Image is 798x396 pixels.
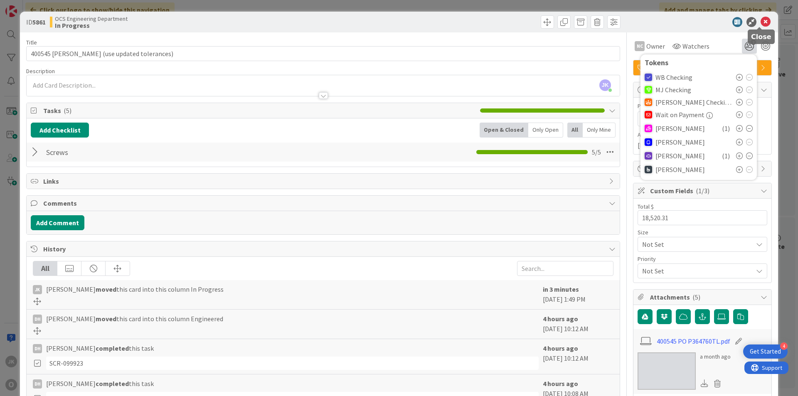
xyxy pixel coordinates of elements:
[543,344,578,352] b: 4 hours ago
[528,123,563,138] div: Only Open
[33,379,42,389] div: DH
[655,138,705,146] span: [PERSON_NAME]
[567,123,583,138] div: All
[655,111,704,118] span: Wait on Payment
[517,261,613,276] input: Search...
[646,41,665,51] span: Owner
[751,33,771,41] h5: Close
[43,176,605,186] span: Links
[17,1,38,11] span: Support
[645,59,753,67] div: Tokens
[655,98,732,106] span: [PERSON_NAME] Checking
[46,343,154,353] span: [PERSON_NAME] this task
[55,15,128,22] span: OCS Engineering Department
[96,344,129,352] b: completed
[638,229,767,235] div: Size
[655,86,691,93] span: MJ Checking
[543,315,578,323] b: 4 hours ago
[700,378,709,389] div: Download
[480,123,528,138] div: Open & Closed
[650,186,756,196] span: Custom Fields
[638,130,767,139] span: Actual Dates
[592,147,601,157] span: 5 / 5
[64,106,71,115] span: ( 5 )
[655,152,705,160] span: [PERSON_NAME]
[26,17,46,27] span: ID
[682,41,709,51] span: Watchers
[657,336,730,346] a: 400545 PO P364760TL.pdf
[33,261,57,275] div: All
[33,344,42,353] div: DH
[543,284,613,305] div: [DATE] 1:49 PM
[31,215,84,230] button: Add Comment
[46,357,539,370] div: SCR-099923
[46,314,223,324] span: [PERSON_NAME] this card into this column Engineered
[696,187,709,195] span: ( 1/3 )
[650,292,756,302] span: Attachments
[55,22,128,29] b: In Progress
[655,74,692,81] span: WB Checking
[722,123,730,133] span: ( 1 )
[750,347,781,356] div: Get Started
[638,102,767,111] span: Planned Dates
[638,203,654,210] label: Total $
[599,79,611,91] span: JK
[33,285,42,294] div: JK
[583,123,616,138] div: Only Mine
[692,293,700,301] span: ( 5 )
[43,106,476,116] span: Tasks
[32,18,46,26] b: 5861
[96,379,129,388] b: completed
[743,344,788,359] div: Open Get Started checklist, remaining modules: 4
[43,244,605,254] span: History
[655,125,705,132] span: [PERSON_NAME]
[26,46,620,61] input: type card name here...
[26,67,55,75] span: Description
[46,379,154,389] span: [PERSON_NAME] this task
[46,284,224,294] span: [PERSON_NAME] this card into this column In Progress
[543,343,613,370] div: [DATE] 10:12 AM
[638,140,658,150] span: [DATE]
[642,239,749,250] span: Not Set
[26,39,37,46] label: Title
[33,315,42,324] div: DH
[543,285,579,293] b: in 3 minutes
[655,166,705,173] span: [PERSON_NAME]
[96,315,116,323] b: moved
[722,151,730,161] span: ( 1 )
[543,314,613,335] div: [DATE] 10:12 AM
[543,379,578,388] b: 4 hours ago
[96,285,116,293] b: moved
[642,265,749,277] span: Not Set
[780,342,788,350] div: 4
[31,123,89,138] button: Add Checklist
[43,198,605,208] span: Comments
[43,145,230,160] input: Add Checklist...
[638,256,767,262] div: Priority
[700,352,731,361] div: a month ago
[635,41,645,51] div: NC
